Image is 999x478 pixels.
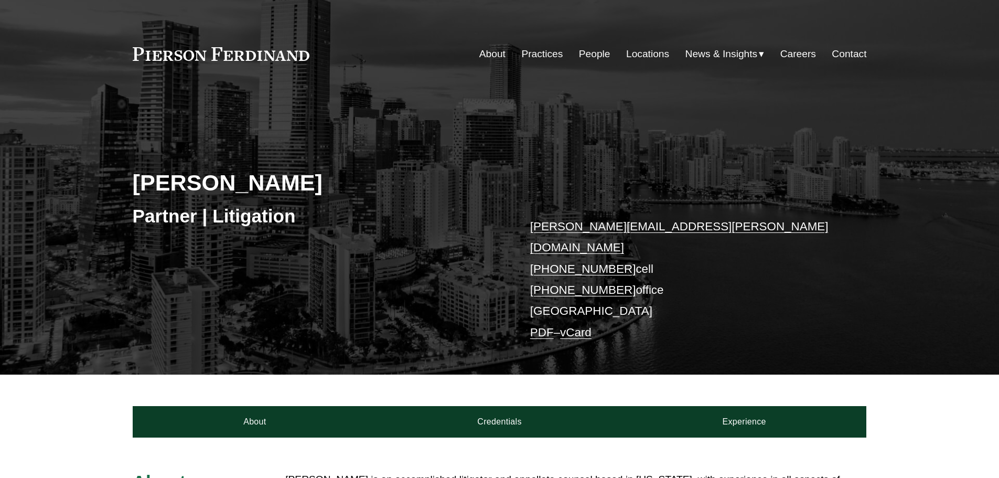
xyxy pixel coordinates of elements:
a: About [133,406,378,438]
a: folder dropdown [685,44,765,64]
a: Contact [832,44,866,64]
a: Careers [780,44,816,64]
a: Credentials [377,406,622,438]
a: People [579,44,610,64]
a: Practices [521,44,563,64]
a: Experience [622,406,867,438]
a: [PERSON_NAME][EMAIL_ADDRESS][PERSON_NAME][DOMAIN_NAME] [530,220,829,254]
a: vCard [560,326,592,339]
a: [PHONE_NUMBER] [530,262,636,275]
p: cell office [GEOGRAPHIC_DATA] – [530,216,836,343]
a: Locations [626,44,669,64]
a: [PHONE_NUMBER] [530,283,636,296]
h3: Partner | Litigation [133,205,500,228]
a: PDF [530,326,554,339]
h2: [PERSON_NAME] [133,169,500,196]
span: News & Insights [685,45,758,63]
a: About [479,44,506,64]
